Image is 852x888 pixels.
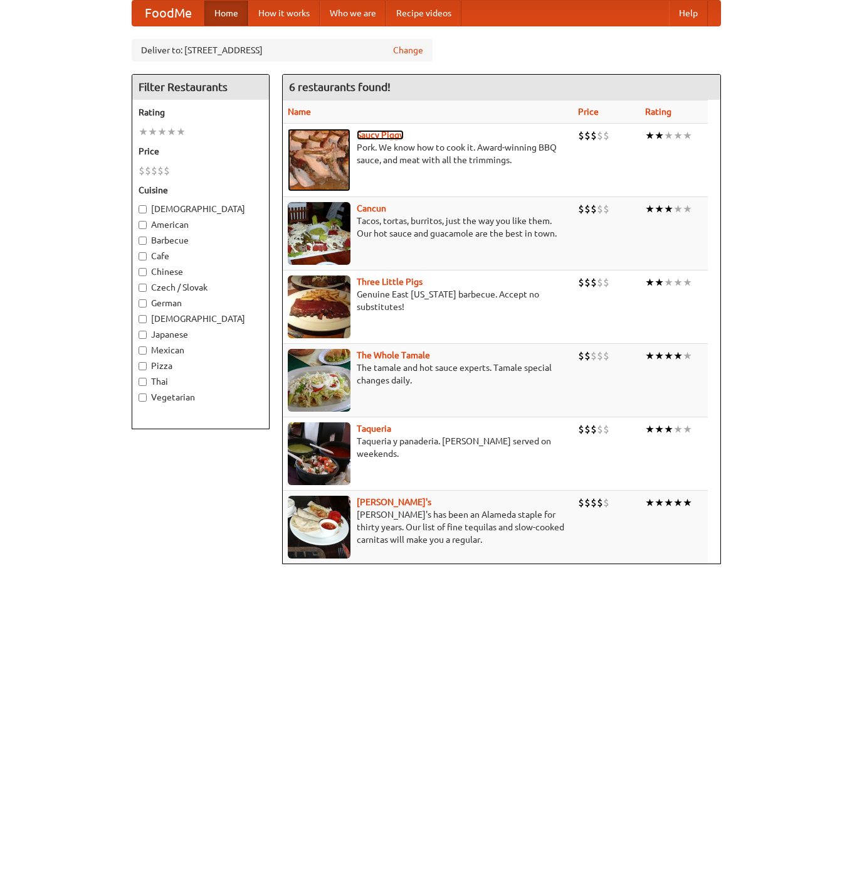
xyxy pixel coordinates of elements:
[673,275,683,289] li: ★
[357,130,404,140] a: Saucy Piggy
[655,422,664,436] li: ★
[603,422,609,436] li: $
[139,252,147,260] input: Cafe
[645,496,655,510] li: ★
[664,129,673,142] li: ★
[157,164,164,178] li: $
[578,496,584,510] li: $
[148,125,157,139] li: ★
[139,344,263,356] label: Mexican
[320,1,386,26] a: Who we are
[139,297,263,309] label: German
[139,393,147,402] input: Vegetarian
[288,349,350,412] img: wholetamale.jpg
[139,250,263,262] label: Cafe
[664,349,673,363] li: ★
[139,375,263,388] label: Thai
[664,422,673,436] li: ★
[683,275,692,289] li: ★
[139,391,263,404] label: Vegetarian
[669,1,708,26] a: Help
[655,275,664,289] li: ★
[597,129,603,142] li: $
[578,107,599,117] a: Price
[603,496,609,510] li: $
[288,202,350,265] img: cancun.jpg
[591,422,597,436] li: $
[655,496,664,510] li: ★
[139,331,147,339] input: Japanese
[683,202,692,216] li: ★
[655,129,664,142] li: ★
[151,164,157,178] li: $
[139,164,145,178] li: $
[139,268,147,276] input: Chinese
[139,284,147,292] input: Czech / Slovak
[357,350,430,360] a: The Whole Tamale
[204,1,248,26] a: Home
[357,203,386,213] a: Cancun
[139,265,263,278] label: Chinese
[578,202,584,216] li: $
[664,275,673,289] li: ★
[584,275,591,289] li: $
[288,107,311,117] a: Name
[139,184,263,196] h5: Cuisine
[597,349,603,363] li: $
[645,349,655,363] li: ★
[683,496,692,510] li: ★
[655,202,664,216] li: ★
[683,129,692,142] li: ★
[584,422,591,436] li: $
[139,281,263,294] label: Czech / Slovak
[288,288,568,313] p: Genuine East [US_STATE] barbecue. Accept no substitutes!
[139,362,147,370] input: Pizza
[603,275,609,289] li: $
[145,164,151,178] li: $
[139,205,147,213] input: [DEMOGRAPHIC_DATA]
[673,496,683,510] li: ★
[645,129,655,142] li: ★
[673,422,683,436] li: ★
[683,349,692,363] li: ★
[357,277,423,287] a: Three Little Pigs
[584,349,591,363] li: $
[248,1,320,26] a: How it works
[591,275,597,289] li: $
[139,237,147,245] input: Barbecue
[288,275,350,338] img: littlepigs.jpg
[132,39,433,62] div: Deliver to: [STREET_ADDRESS]
[139,346,147,355] input: Mexican
[584,129,591,142] li: $
[164,164,170,178] li: $
[597,496,603,510] li: $
[683,422,692,436] li: ★
[139,378,147,386] input: Thai
[289,81,391,93] ng-pluralize: 6 restaurants found!
[664,496,673,510] li: ★
[139,328,263,341] label: Japanese
[139,315,147,323] input: [DEMOGRAPHIC_DATA]
[578,422,584,436] li: $
[591,496,597,510] li: $
[139,221,147,229] input: American
[139,218,263,231] label: American
[591,129,597,142] li: $
[603,349,609,363] li: $
[591,349,597,363] li: $
[597,275,603,289] li: $
[139,106,263,119] h5: Rating
[357,497,431,507] a: [PERSON_NAME]'s
[288,129,350,191] img: saucy.jpg
[645,422,655,436] li: ★
[139,203,263,215] label: [DEMOGRAPHIC_DATA]
[167,125,176,139] li: ★
[357,424,391,434] b: Taqueria
[645,107,671,117] a: Rating
[393,44,423,56] a: Change
[288,361,568,387] p: The tamale and hot sauce experts. Tamale special changes daily.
